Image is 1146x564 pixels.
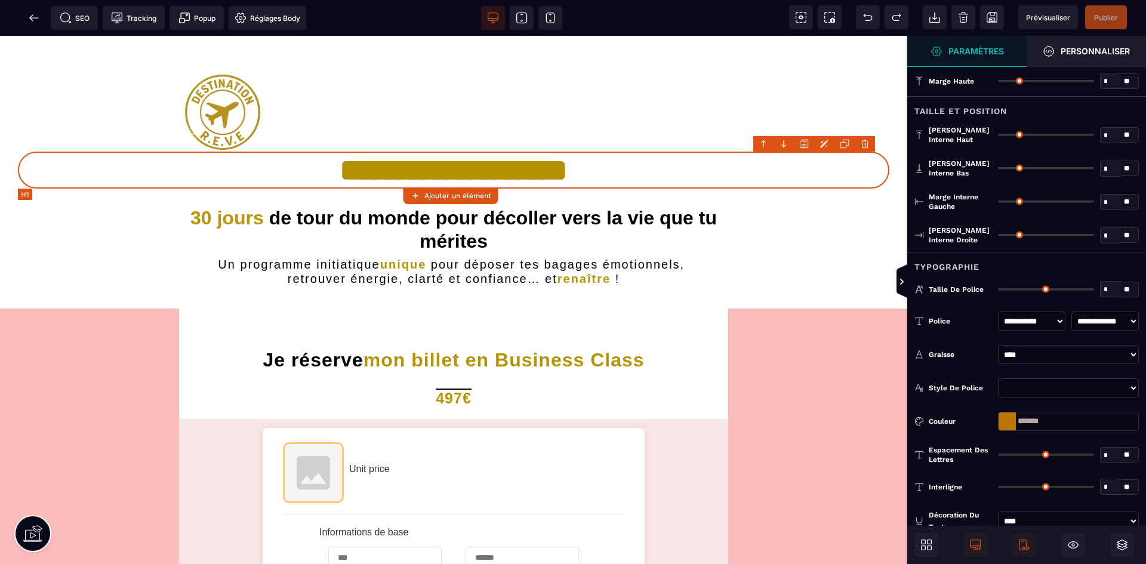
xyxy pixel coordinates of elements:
div: Décoration du texte [929,509,992,533]
span: Masquer le bloc [1061,533,1085,557]
span: [PERSON_NAME] interne bas [929,159,992,178]
span: [PERSON_NAME] interne haut [929,125,992,144]
span: Ouvrir les blocs [914,533,938,557]
span: Afficher le mobile [1012,533,1036,557]
h1: de tour du monde pour décoller vers la vie que tu mérites [179,171,728,221]
span: Ouvrir les calques [1110,533,1134,557]
span: Voir mobile [538,6,562,30]
span: Capture d'écran [818,5,842,29]
span: Code de suivi [103,6,165,30]
span: Métadata SEO [51,6,98,30]
span: Unit price [349,428,390,438]
span: Créer une alerte modale [170,6,224,30]
div: Couleur [929,415,992,427]
img: 6bc32b15c6a1abf2dae384077174aadc_LOGOT15p.png [185,39,260,114]
span: Défaire [856,5,880,29]
span: Taille de police [929,285,984,294]
strong: Paramètres [948,47,1004,56]
div: Graisse [929,349,992,360]
strong: Ajouter un élément [424,192,491,200]
strong: Personnaliser [1061,47,1130,56]
h2: Un programme initiatique pour déposer tes bagages émotionnels, retrouver énergie, clarté et confi... [179,221,728,250]
span: Favicon [229,6,306,30]
span: Interligne [929,482,962,492]
span: Rétablir [885,5,908,29]
span: Marge haute [929,76,974,86]
span: Importer [923,5,947,29]
span: Enregistrer [980,5,1004,29]
span: Afficher le desktop [963,533,987,557]
span: Afficher les vues [907,264,919,300]
img: Product image [284,407,343,467]
span: Publier [1094,13,1118,22]
span: Ouvrir le gestionnaire de styles [907,36,1027,67]
span: SEO [60,12,90,24]
span: Prévisualiser [1026,13,1070,22]
div: Taille et position [907,96,1146,118]
span: Tracking [111,12,156,24]
span: Aperçu [1018,5,1078,29]
span: Voir tablette [510,6,534,30]
span: Voir bureau [481,6,505,30]
div: Police [929,315,992,327]
span: Marge interne gauche [929,192,992,211]
div: Typographie [907,252,1146,274]
span: [PERSON_NAME] interne droite [929,226,992,245]
button: Ajouter un élément [403,187,498,204]
span: Espacement des lettres [929,445,992,464]
span: Ouvrir le gestionnaire de styles [1027,36,1146,67]
span: Enregistrer le contenu [1085,5,1127,29]
h5: Informations de base [319,491,588,502]
div: Style de police [929,382,992,394]
h1: Je réserve [188,307,719,341]
span: Voir les composants [789,5,813,29]
span: Réglages Body [235,12,300,24]
span: Retour [22,6,46,30]
span: Nettoyage [951,5,975,29]
span: Popup [178,12,215,24]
